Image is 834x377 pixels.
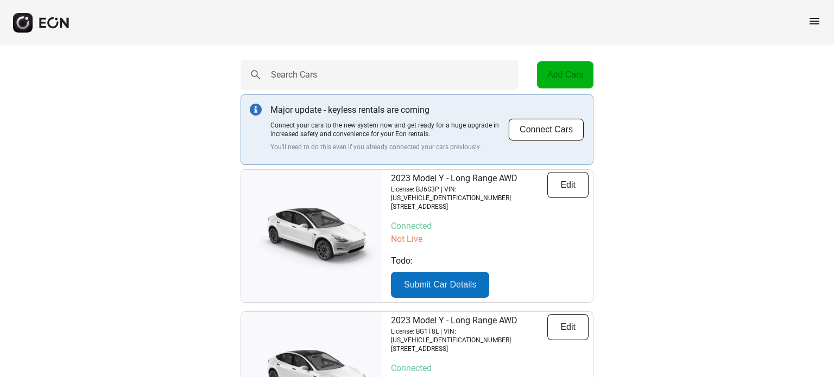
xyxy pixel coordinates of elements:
[391,172,547,185] p: 2023 Model Y - Long Range AWD
[250,104,262,116] img: info
[547,172,589,198] button: Edit
[391,202,547,211] p: [STREET_ADDRESS]
[270,121,508,138] p: Connect your cars to the new system now and get ready for a huge upgrade in increased safety and ...
[391,254,589,267] p: Todo:
[391,220,589,233] p: Connected
[270,143,508,151] p: You'll need to do this even if you already connected your cars previously.
[508,118,584,141] button: Connect Cars
[391,314,547,327] p: 2023 Model Y - Long Range AWD
[391,185,547,202] p: License: BJ6S3P | VIN: [US_VEHICLE_IDENTIFICATION_NUMBER]
[391,327,547,344] p: License: BG1T8L | VIN: [US_VEHICLE_IDENTIFICATION_NUMBER]
[391,233,589,246] p: Not Live
[270,104,508,117] p: Major update - keyless rentals are coming
[808,15,821,28] span: menu
[271,68,317,81] label: Search Cars
[391,362,589,375] p: Connected
[241,201,382,271] img: car
[391,344,547,353] p: [STREET_ADDRESS]
[547,314,589,340] button: Edit
[391,272,489,298] button: Submit Car Details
